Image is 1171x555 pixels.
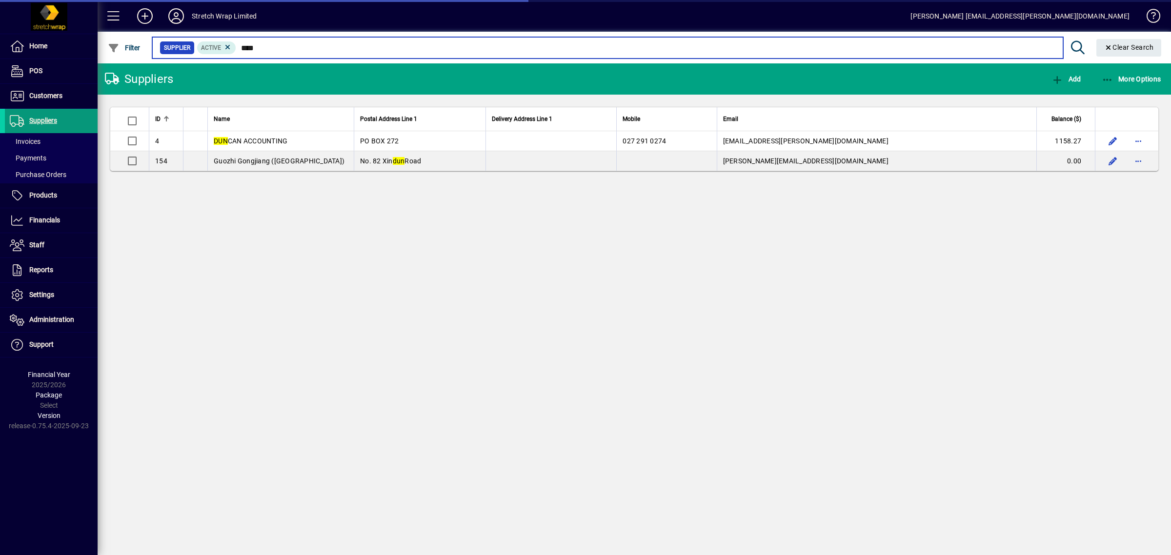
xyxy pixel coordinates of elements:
span: Filter [108,44,141,52]
span: Home [29,42,47,50]
span: CAN ACCOUNTING [214,137,287,145]
span: Name [214,114,230,124]
div: Suppliers [105,71,173,87]
span: Guozhi Gongjiang ([GEOGRAPHIC_DATA]) [214,157,344,165]
span: Purchase Orders [10,171,66,178]
span: Customers [29,92,62,99]
span: Active [201,44,221,51]
a: Products [5,183,98,208]
span: Balance ($) [1051,114,1081,124]
span: No. 82 Xin Road [360,157,421,165]
button: Add [129,7,161,25]
span: Support [29,340,54,348]
a: Support [5,333,98,357]
div: ID [155,114,177,124]
em: DUN [214,137,228,145]
div: Name [214,114,348,124]
div: Email [723,114,1030,124]
span: Staff [29,241,44,249]
span: 154 [155,157,167,165]
a: Reports [5,258,98,282]
span: Clear Search [1104,43,1154,51]
span: Mobile [623,114,640,124]
button: Add [1049,70,1083,88]
a: Administration [5,308,98,332]
div: Balance ($) [1043,114,1090,124]
mat-chip: Activation Status: Active [197,41,236,54]
button: More Options [1099,70,1164,88]
span: Postal Address Line 1 [360,114,417,124]
button: Filter [105,39,143,57]
span: Supplier [164,43,190,53]
span: 4 [155,137,159,145]
a: Staff [5,233,98,258]
span: Financials [29,216,60,224]
span: [PERSON_NAME][EMAIL_ADDRESS][DOMAIN_NAME] [723,157,888,165]
a: Settings [5,283,98,307]
a: POS [5,59,98,83]
span: Settings [29,291,54,298]
button: More options [1131,133,1146,149]
span: PO BOX 272 [360,137,399,145]
button: Clear [1096,39,1162,57]
span: [EMAIL_ADDRESS][PERSON_NAME][DOMAIN_NAME] [723,137,888,145]
td: 1158.27 [1036,131,1095,151]
em: dun [393,157,405,165]
span: Invoices [10,138,40,145]
button: Edit [1105,133,1121,149]
span: Reports [29,266,53,274]
span: POS [29,67,42,75]
td: 0.00 [1036,151,1095,171]
button: Edit [1105,153,1121,169]
div: [PERSON_NAME] [EMAIL_ADDRESS][PERSON_NAME][DOMAIN_NAME] [910,8,1130,24]
span: 027 291 0274 [623,137,666,145]
span: Package [36,391,62,399]
span: Email [723,114,738,124]
span: Version [38,412,61,419]
span: Payments [10,154,46,162]
a: Payments [5,150,98,166]
span: Delivery Address Line 1 [492,114,552,124]
a: Invoices [5,133,98,150]
span: Administration [29,316,74,323]
span: Products [29,191,57,199]
button: Profile [161,7,192,25]
a: Customers [5,84,98,108]
span: Add [1051,75,1081,83]
span: More Options [1102,75,1161,83]
span: Financial Year [28,371,70,378]
span: ID [155,114,161,124]
div: Mobile [623,114,710,124]
button: More options [1131,153,1146,169]
div: Stretch Wrap Limited [192,8,257,24]
a: Knowledge Base [1139,2,1159,34]
a: Financials [5,208,98,233]
span: Suppliers [29,117,57,124]
a: Purchase Orders [5,166,98,183]
a: Home [5,34,98,59]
